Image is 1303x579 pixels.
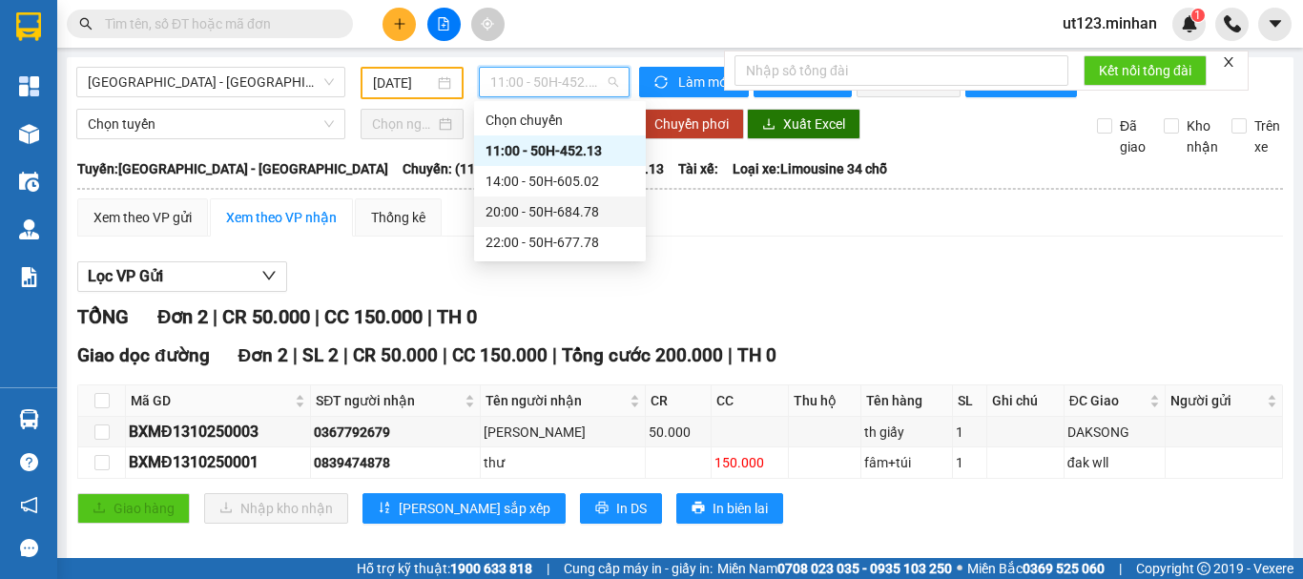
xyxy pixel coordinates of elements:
[302,344,339,366] span: SL 2
[311,447,480,478] td: 0839474878
[383,8,416,41] button: plus
[315,305,320,328] span: |
[378,501,391,516] span: sort-ascending
[490,68,618,96] span: 11:00 - 50H-452.13
[19,409,39,429] img: warehouse-icon
[481,17,494,31] span: aim
[16,12,41,41] img: logo-vxr
[79,17,93,31] span: search
[226,207,337,228] div: Xem theo VP nhận
[213,305,217,328] span: |
[343,344,348,366] span: |
[19,267,39,287] img: solution-icon
[1023,561,1105,576] strong: 0369 525 060
[77,493,190,524] button: uploadGiao hàng
[403,158,542,179] span: Chuyến: (11:00 [DATE])
[649,422,709,443] div: 50.000
[1197,562,1210,575] span: copyright
[131,390,291,411] span: Mã GD
[714,452,784,473] div: 150.000
[486,232,634,253] div: 22:00 - 50H-677.78
[19,76,39,96] img: dashboard-icon
[372,114,435,134] input: Chọn ngày
[316,390,460,411] span: SĐT người nhận
[484,422,642,443] div: [PERSON_NAME]
[639,109,744,139] button: Chuyển phơi
[957,565,962,572] span: ⚪️
[311,417,480,447] td: 0367792679
[129,420,307,444] div: BXMĐ1310250003
[678,158,718,179] span: Tài xế:
[19,172,39,192] img: warehouse-icon
[777,561,952,576] strong: 0708 023 035 - 0935 103 250
[1112,115,1153,157] span: Đã giao
[484,452,642,473] div: thư
[362,493,566,524] button: sort-ascending[PERSON_NAME] sắp xếp
[595,501,609,516] span: printer
[105,13,330,34] input: Tìm tên, số ĐT hoặc mã đơn
[1247,115,1288,157] span: Trên xe
[692,501,705,516] span: printer
[1084,55,1207,86] button: Kết nối tổng đài
[353,344,438,366] span: CR 50.000
[437,305,477,328] span: TH 0
[204,493,348,524] button: downloadNhập kho nhận
[861,385,952,417] th: Tên hàng
[357,558,532,579] span: Hỗ trợ kỹ thuật:
[1069,390,1147,411] span: ĐC Giao
[77,344,210,366] span: Giao dọc đường
[77,305,129,328] span: TỔNG
[733,158,887,179] span: Loại xe: Limousine 34 chỗ
[443,344,447,366] span: |
[129,450,307,474] div: BXMĐ1310250001
[654,75,671,91] span: sync
[712,385,788,417] th: CC
[1194,9,1201,22] span: 1
[373,72,434,93] input: 13/10/2025
[486,390,626,411] span: Tên người nhận
[713,498,768,519] span: In biên lai
[547,558,549,579] span: |
[481,447,646,478] td: thư
[676,493,783,524] button: printerIn biên lai
[1179,115,1226,157] span: Kho nhận
[1067,422,1163,443] div: DAKSONG
[734,55,1068,86] input: Nhập số tổng đài
[437,17,450,31] span: file-add
[737,344,776,366] span: TH 0
[314,422,476,443] div: 0367792679
[474,105,646,135] div: Chọn chuyến
[1119,558,1122,579] span: |
[486,201,634,222] div: 20:00 - 50H-684.78
[19,124,39,144] img: warehouse-icon
[1181,15,1198,32] img: icon-new-feature
[646,385,713,417] th: CR
[864,422,948,443] div: th giấy
[1099,60,1191,81] span: Kết nối tổng đài
[1258,8,1292,41] button: caret-down
[450,561,532,576] strong: 1900 633 818
[783,114,845,134] span: Xuất Excel
[371,207,425,228] div: Thống kê
[452,344,548,366] span: CC 150.000
[486,171,634,192] div: 14:00 - 50H-605.02
[126,447,311,478] td: BXMĐ1310250001
[481,417,646,447] td: NGỌC THÀNH
[956,422,984,443] div: 1
[639,67,749,97] button: syncLàm mới
[126,417,311,447] td: BXMĐ1310250003
[427,305,432,328] span: |
[324,305,423,328] span: CC 150.000
[789,385,861,417] th: Thu hộ
[238,344,289,366] span: Đơn 2
[564,558,713,579] span: Cung cấp máy in - giấy in:
[987,385,1064,417] th: Ghi chú
[261,268,277,283] span: down
[1170,390,1263,411] span: Người gửi
[157,305,208,328] span: Đơn 2
[678,72,734,93] span: Làm mới
[20,496,38,514] span: notification
[616,498,647,519] span: In DS
[19,219,39,239] img: warehouse-icon
[471,8,505,41] button: aim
